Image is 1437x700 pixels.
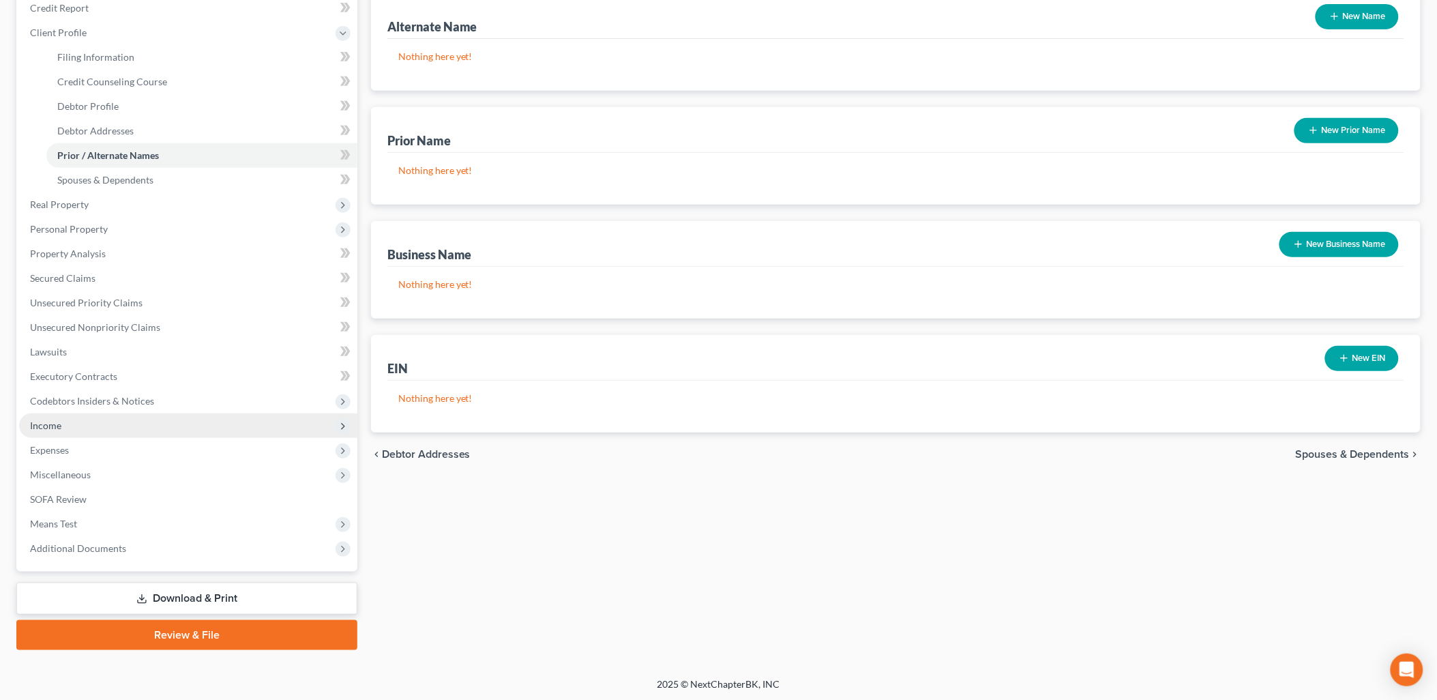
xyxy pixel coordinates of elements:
div: Open Intercom Messenger [1391,654,1423,686]
button: New Name [1316,4,1399,29]
a: Secured Claims [19,266,357,291]
p: Nothing here yet! [398,50,1393,63]
button: chevron_left Debtor Addresses [371,449,471,460]
span: Expenses [30,444,69,456]
span: Personal Property [30,223,108,235]
span: Secured Claims [30,272,95,284]
span: Debtor Addresses [57,125,134,136]
i: chevron_right [1410,449,1421,460]
div: Business Name [387,246,472,263]
a: Filing Information [46,45,357,70]
a: Unsecured Nonpriority Claims [19,315,357,340]
a: Prior / Alternate Names [46,143,357,168]
a: Download & Print [16,583,357,615]
span: Codebtors Insiders & Notices [30,395,154,407]
p: Nothing here yet! [398,392,1393,405]
span: Filing Information [57,51,134,63]
button: New Prior Name [1294,118,1399,143]
div: Prior Name [387,132,451,149]
button: New Business Name [1279,232,1399,257]
a: Review & File [16,620,357,650]
a: Spouses & Dependents [46,168,357,192]
button: New EIN [1325,346,1399,371]
a: Unsecured Priority Claims [19,291,357,315]
span: Debtor Addresses [382,449,471,460]
span: Client Profile [30,27,87,38]
a: Debtor Profile [46,94,357,119]
span: Lawsuits [30,346,67,358]
span: Credit Report [30,2,89,14]
span: Miscellaneous [30,469,91,480]
span: Real Property [30,199,89,210]
a: Lawsuits [19,340,357,364]
span: Spouses & Dependents [57,174,153,186]
span: Spouses & Dependents [1296,449,1410,460]
span: Prior / Alternate Names [57,149,159,161]
span: Executory Contracts [30,370,117,382]
span: SOFA Review [30,493,87,505]
i: chevron_left [371,449,382,460]
a: Credit Counseling Course [46,70,357,94]
span: Additional Documents [30,542,126,554]
a: SOFA Review [19,487,357,512]
span: Debtor Profile [57,100,119,112]
span: Income [30,420,61,431]
a: Debtor Addresses [46,119,357,143]
div: Alternate Name [387,18,477,35]
p: Nothing here yet! [398,164,1393,177]
span: Means Test [30,518,77,529]
a: Property Analysis [19,242,357,266]
span: Credit Counseling Course [57,76,167,87]
span: Property Analysis [30,248,106,259]
a: Executory Contracts [19,364,357,389]
p: Nothing here yet! [398,278,1393,291]
div: EIN [387,360,408,377]
span: Unsecured Nonpriority Claims [30,321,160,333]
button: Spouses & Dependents chevron_right [1296,449,1421,460]
span: Unsecured Priority Claims [30,297,143,308]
